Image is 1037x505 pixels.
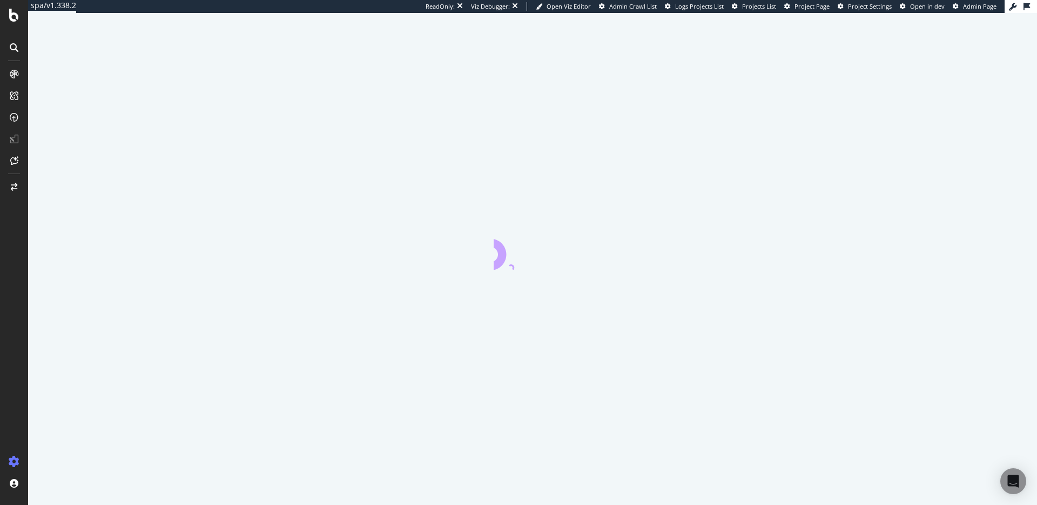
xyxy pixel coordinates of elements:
[742,2,776,10] span: Projects List
[599,2,657,11] a: Admin Crawl List
[794,2,830,10] span: Project Page
[494,231,571,270] div: animation
[848,2,892,10] span: Project Settings
[471,2,510,11] div: Viz Debugger:
[784,2,830,11] a: Project Page
[609,2,657,10] span: Admin Crawl List
[675,2,724,10] span: Logs Projects List
[426,2,455,11] div: ReadOnly:
[900,2,945,11] a: Open in dev
[963,2,996,10] span: Admin Page
[1000,468,1026,494] div: Open Intercom Messenger
[732,2,776,11] a: Projects List
[547,2,591,10] span: Open Viz Editor
[910,2,945,10] span: Open in dev
[838,2,892,11] a: Project Settings
[536,2,591,11] a: Open Viz Editor
[953,2,996,11] a: Admin Page
[665,2,724,11] a: Logs Projects List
